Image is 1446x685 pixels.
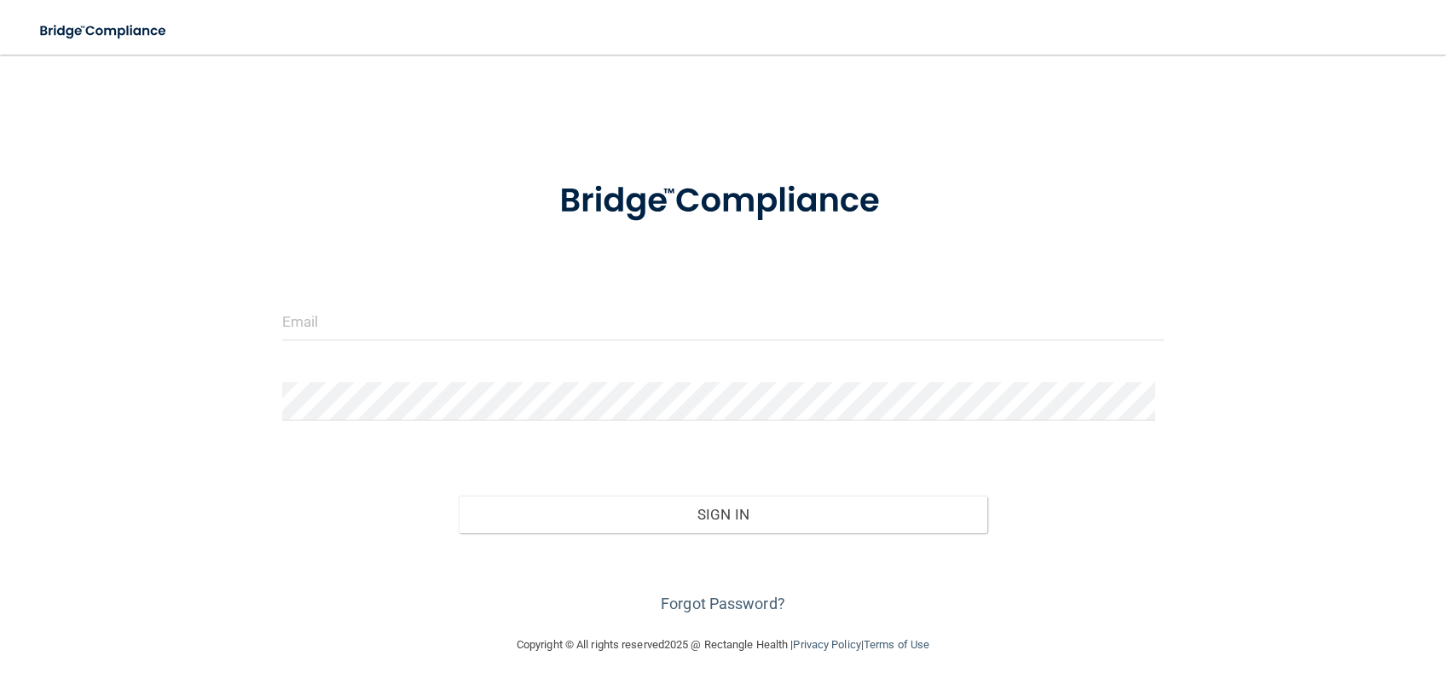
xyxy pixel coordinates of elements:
[282,302,1164,340] input: Email
[661,595,785,612] a: Forgot Password?
[412,618,1034,672] div: Copyright © All rights reserved 2025 @ Rectangle Health | |
[793,638,860,651] a: Privacy Policy
[524,157,922,246] img: bridge_compliance_login_screen.278c3ca4.svg
[459,496,988,533] button: Sign In
[864,638,929,651] a: Terms of Use
[26,14,182,49] img: bridge_compliance_login_screen.278c3ca4.svg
